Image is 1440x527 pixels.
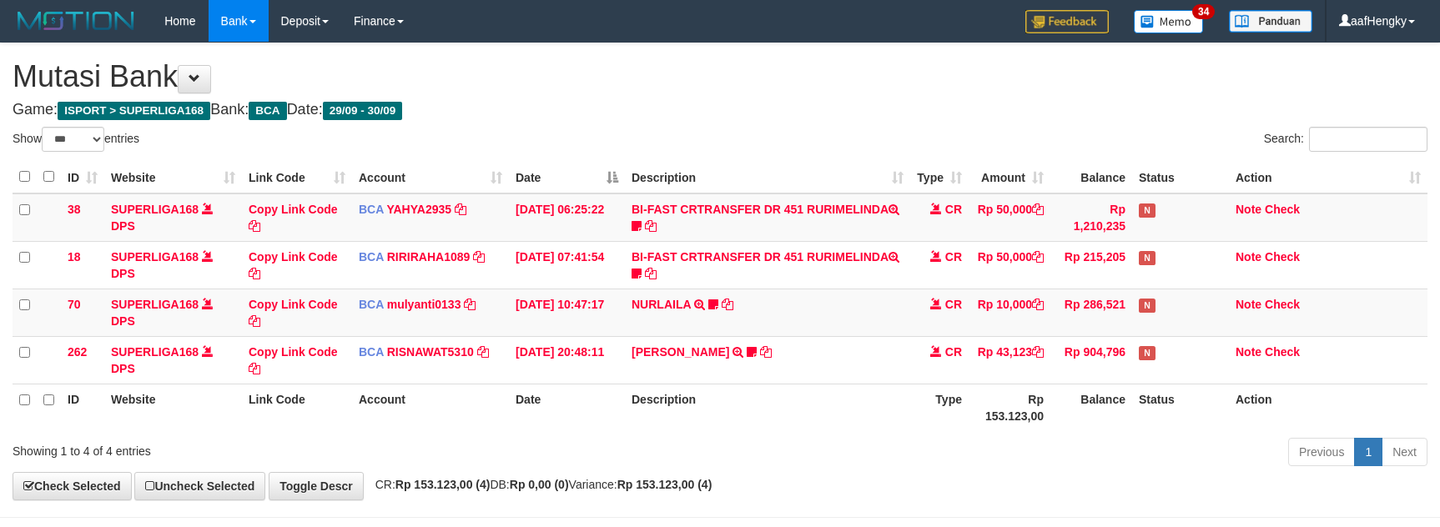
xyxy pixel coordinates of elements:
[13,8,139,33] img: MOTION_logo.png
[104,193,242,242] td: DPS
[1032,298,1044,311] a: Copy Rp 10,000 to clipboard
[1192,4,1215,19] span: 34
[1132,161,1229,193] th: Status
[722,298,733,311] a: Copy NURLAILA to clipboard
[1139,251,1156,265] span: Has Note
[242,161,352,193] th: Link Code: activate to sort column ascending
[111,298,199,311] a: SUPERLIGA168
[359,298,384,311] span: BCA
[1132,384,1229,431] th: Status
[1050,384,1132,431] th: Balance
[1382,438,1427,466] a: Next
[1050,336,1132,384] td: Rp 904,796
[1236,250,1261,263] a: Note
[387,298,461,311] a: mulyanti0133
[1236,298,1261,311] a: Note
[509,241,625,289] td: [DATE] 07:41:54
[1139,299,1156,313] span: Has Note
[104,336,242,384] td: DPS
[1264,127,1427,152] label: Search:
[509,289,625,336] td: [DATE] 10:47:17
[1236,203,1261,216] a: Note
[1050,161,1132,193] th: Balance
[910,161,969,193] th: Type: activate to sort column ascending
[58,102,210,120] span: ISPORT > SUPERLIGA168
[464,298,476,311] a: Copy mulyanti0133 to clipboard
[945,345,962,359] span: CR
[969,384,1050,431] th: Rp 153.123,00
[13,127,139,152] label: Show entries
[477,345,489,359] a: Copy RISNAWAT5310 to clipboard
[1134,10,1204,33] img: Button%20Memo.svg
[509,193,625,242] td: [DATE] 06:25:22
[510,478,569,491] strong: Rp 0,00 (0)
[68,203,81,216] span: 38
[352,384,509,431] th: Account
[13,60,1427,93] h1: Mutasi Bank
[1236,345,1261,359] a: Note
[395,478,491,491] strong: Rp 153.123,00 (4)
[1050,289,1132,336] td: Rp 286,521
[249,102,286,120] span: BCA
[625,384,910,431] th: Description
[1265,203,1300,216] a: Check
[13,102,1427,118] h4: Game: Bank: Date:
[61,161,104,193] th: ID: activate to sort column ascending
[969,336,1050,384] td: Rp 43,123
[1032,203,1044,216] a: Copy Rp 50,000 to clipboard
[1139,346,1156,360] span: Has Note
[632,345,729,359] a: [PERSON_NAME]
[1265,345,1300,359] a: Check
[387,250,471,263] a: RIRIRAHA1089
[1229,384,1427,431] th: Action
[1050,193,1132,242] td: Rp 1,210,235
[249,203,338,233] a: Copy Link Code
[68,250,81,263] span: 18
[910,384,969,431] th: Type
[1050,241,1132,289] td: Rp 215,205
[1032,345,1044,359] a: Copy Rp 43,123 to clipboard
[68,298,81,311] span: 70
[104,289,242,336] td: DPS
[359,250,384,263] span: BCA
[645,219,657,233] a: Copy BI-FAST CRTRANSFER DR 451 RURIMELINDA to clipboard
[969,241,1050,289] td: Rp 50,000
[13,472,132,500] a: Check Selected
[455,203,466,216] a: Copy YAHYA2935 to clipboard
[134,472,265,500] a: Uncheck Selected
[359,345,384,359] span: BCA
[509,336,625,384] td: [DATE] 20:48:11
[1354,438,1382,466] a: 1
[509,161,625,193] th: Date: activate to sort column descending
[359,203,384,216] span: BCA
[509,384,625,431] th: Date
[42,127,104,152] select: Showentries
[760,345,772,359] a: Copy YOSI EFENDI to clipboard
[323,102,403,120] span: 29/09 - 30/09
[625,193,910,242] td: BI-FAST CRTRANSFER DR 451 RURIMELINDA
[352,161,509,193] th: Account: activate to sort column ascending
[1288,438,1355,466] a: Previous
[104,241,242,289] td: DPS
[473,250,485,263] a: Copy RIRIRAHA1089 to clipboard
[945,250,962,263] span: CR
[1265,250,1300,263] a: Check
[617,478,712,491] strong: Rp 153.123,00 (4)
[1229,10,1312,33] img: panduan.png
[1265,298,1300,311] a: Check
[945,298,962,311] span: CR
[269,472,364,500] a: Toggle Descr
[969,161,1050,193] th: Amount: activate to sort column ascending
[969,289,1050,336] td: Rp 10,000
[1309,127,1427,152] input: Search:
[242,384,352,431] th: Link Code
[945,203,962,216] span: CR
[1025,10,1109,33] img: Feedback.jpg
[1032,250,1044,263] a: Copy Rp 50,000 to clipboard
[645,267,657,280] a: Copy BI-FAST CRTRANSFER DR 451 RURIMELINDA to clipboard
[625,161,910,193] th: Description: activate to sort column ascending
[386,203,451,216] a: YAHYA2935
[13,436,587,459] div: Showing 1 to 4 of 4 entries
[104,384,242,431] th: Website
[249,298,338,328] a: Copy Link Code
